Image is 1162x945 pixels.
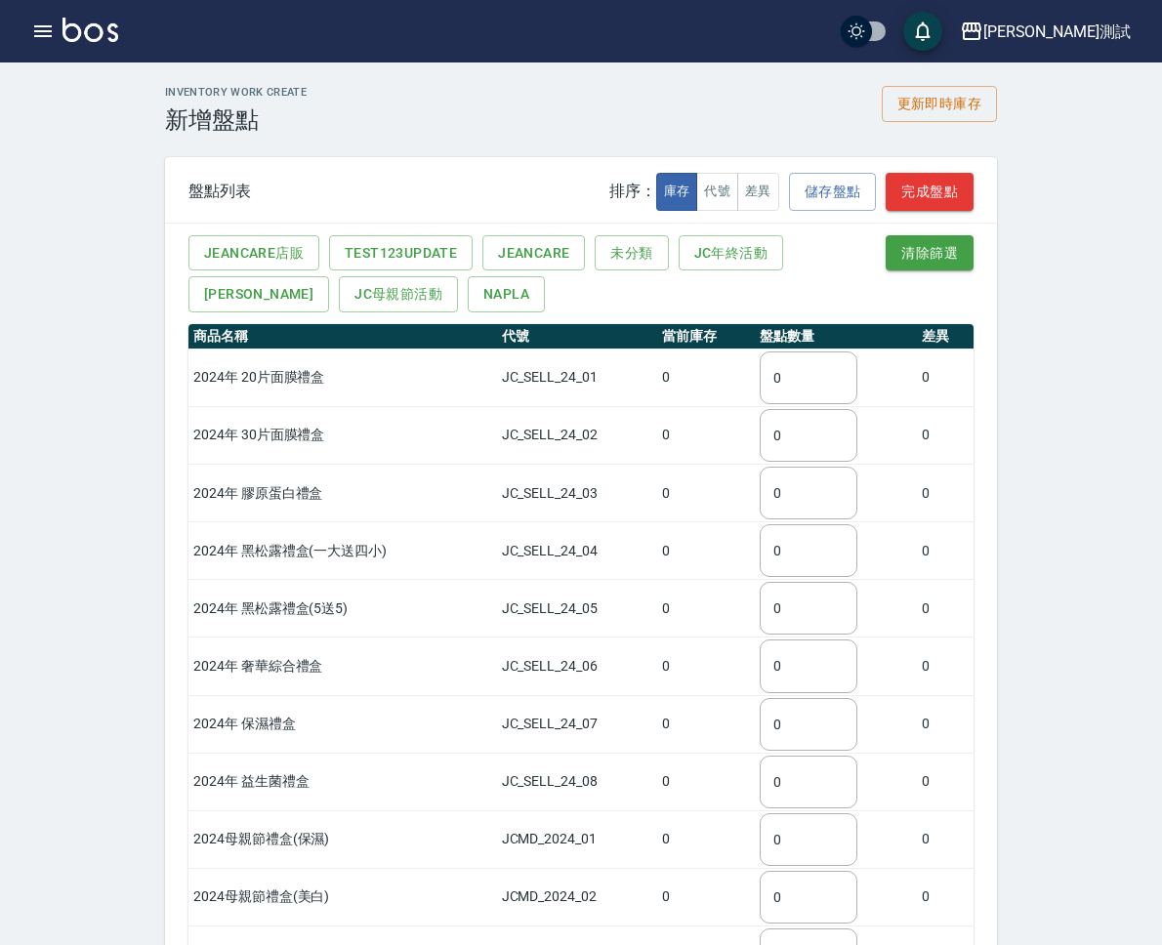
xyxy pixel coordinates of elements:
[657,868,755,925] td: 0
[657,695,755,753] td: 0
[917,810,974,868] td: 0
[188,235,319,271] button: JeanCare店販
[497,695,657,753] td: JC_SELL_24_07
[329,235,473,271] button: test123Update
[165,106,307,134] h3: 新增盤點
[497,349,657,406] td: JC_SELL_24_01
[882,86,997,122] button: 更新即時庫存
[188,695,497,753] td: 2024年 保濕禮盒
[657,406,755,464] td: 0
[657,753,755,810] td: 0
[737,173,779,211] button: 差異
[917,522,974,580] td: 0
[188,276,329,312] button: [PERSON_NAME]
[886,235,974,271] button: 清除篩選
[188,182,251,201] div: 盤點列表
[188,324,497,349] th: 商品名稱
[497,868,657,925] td: JCMD_2024_02
[917,406,974,464] td: 0
[468,276,545,312] button: Napla
[188,522,497,580] td: 2024年 黑松露禮盒(一大送四小)
[497,522,657,580] td: JC_SELL_24_04
[696,173,738,211] button: 代號
[188,637,497,695] td: 2024年 奢華綜合禮盒
[657,522,755,580] td: 0
[789,173,877,211] button: 儲存盤點
[188,465,497,522] td: 2024年 膠原蛋白禮盒
[188,406,497,464] td: 2024年 30片面膜禮盒
[497,753,657,810] td: JC_SELL_24_08
[952,12,1139,52] button: [PERSON_NAME]測試
[983,20,1131,44] div: [PERSON_NAME]測試
[917,465,974,522] td: 0
[609,182,656,201] span: 排序：
[917,324,974,349] th: 差異
[497,465,657,522] td: JC_SELL_24_03
[188,810,497,868] td: 2024母親節禮盒(保濕)
[657,810,755,868] td: 0
[497,810,657,868] td: JCMD_2024_01
[917,695,974,753] td: 0
[657,580,755,637] td: 0
[657,465,755,522] td: 0
[482,235,585,271] button: Jeancare
[62,18,118,42] img: Logo
[497,580,657,637] td: JC_SELL_24_05
[755,324,918,349] th: 盤點數量
[903,12,942,51] button: save
[188,349,497,406] td: 2024年 20片面膜禮盒
[886,173,974,211] button: 完成盤點
[188,753,497,810] td: 2024年 益生菌禮盒
[917,580,974,637] td: 0
[917,349,974,406] td: 0
[497,637,657,695] td: JC_SELL_24_06
[165,86,307,99] h2: Inventory Work Create
[679,235,783,271] button: JC年終活動
[917,868,974,925] td: 0
[339,276,458,312] button: JC母親節活動
[657,324,755,349] th: 當前庫存
[497,324,657,349] th: 代號
[188,868,497,925] td: 2024母親節禮盒(美白)
[657,349,755,406] td: 0
[917,637,974,695] td: 0
[657,637,755,695] td: 0
[917,753,974,810] td: 0
[497,406,657,464] td: JC_SELL_24_02
[656,173,698,211] button: 庫存
[188,580,497,637] td: 2024年 黑松露禮盒(5送5)
[595,235,668,271] button: 未分類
